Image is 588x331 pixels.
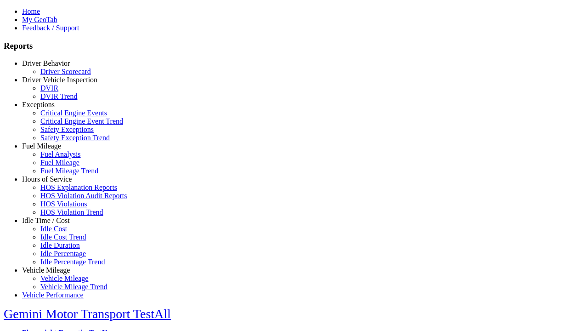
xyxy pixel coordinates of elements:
[40,167,98,175] a: Fuel Mileage Trend
[22,291,84,299] a: Vehicle Performance
[40,109,107,117] a: Critical Engine Events
[40,92,77,100] a: DVIR Trend
[40,84,58,92] a: DVIR
[4,307,171,321] a: Gemini Motor Transport TestAll
[40,134,110,142] a: Safety Exception Trend
[22,175,72,183] a: Hours of Service
[40,233,86,241] a: Idle Cost Trend
[40,159,79,166] a: Fuel Mileage
[40,126,94,133] a: Safety Exceptions
[4,41,584,51] h3: Reports
[22,76,97,84] a: Driver Vehicle Inspection
[22,59,70,67] a: Driver Behavior
[40,117,123,125] a: Critical Engine Event Trend
[40,258,105,266] a: Idle Percentage Trend
[22,101,55,108] a: Exceptions
[40,150,81,158] a: Fuel Analysis
[40,208,103,216] a: HOS Violation Trend
[22,266,70,274] a: Vehicle Mileage
[40,225,67,233] a: Idle Cost
[40,250,86,257] a: Idle Percentage
[40,200,87,208] a: HOS Violations
[22,7,40,15] a: Home
[40,183,117,191] a: HOS Explanation Reports
[22,24,79,32] a: Feedback / Support
[40,274,88,282] a: Vehicle Mileage
[22,142,61,150] a: Fuel Mileage
[40,283,107,291] a: Vehicle Mileage Trend
[40,192,127,200] a: HOS Violation Audit Reports
[22,217,70,224] a: Idle Time / Cost
[40,68,91,75] a: Driver Scorecard
[40,241,80,249] a: Idle Duration
[22,16,57,23] a: My GeoTab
